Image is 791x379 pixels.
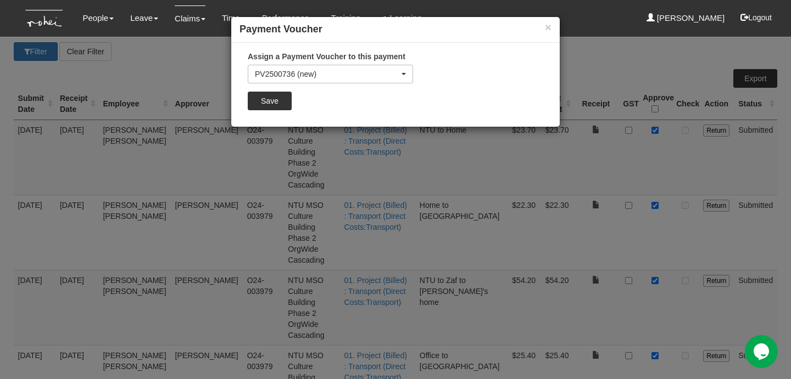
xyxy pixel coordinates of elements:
[745,335,780,368] iframe: chat widget
[248,65,413,83] button: PV2500736 (new)
[545,21,552,33] button: ×
[248,51,405,62] label: Assign a Payment Voucher to this payment
[255,69,399,80] div: PV2500736 (new)
[248,92,292,110] input: Save
[239,24,322,35] b: Payment Voucher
